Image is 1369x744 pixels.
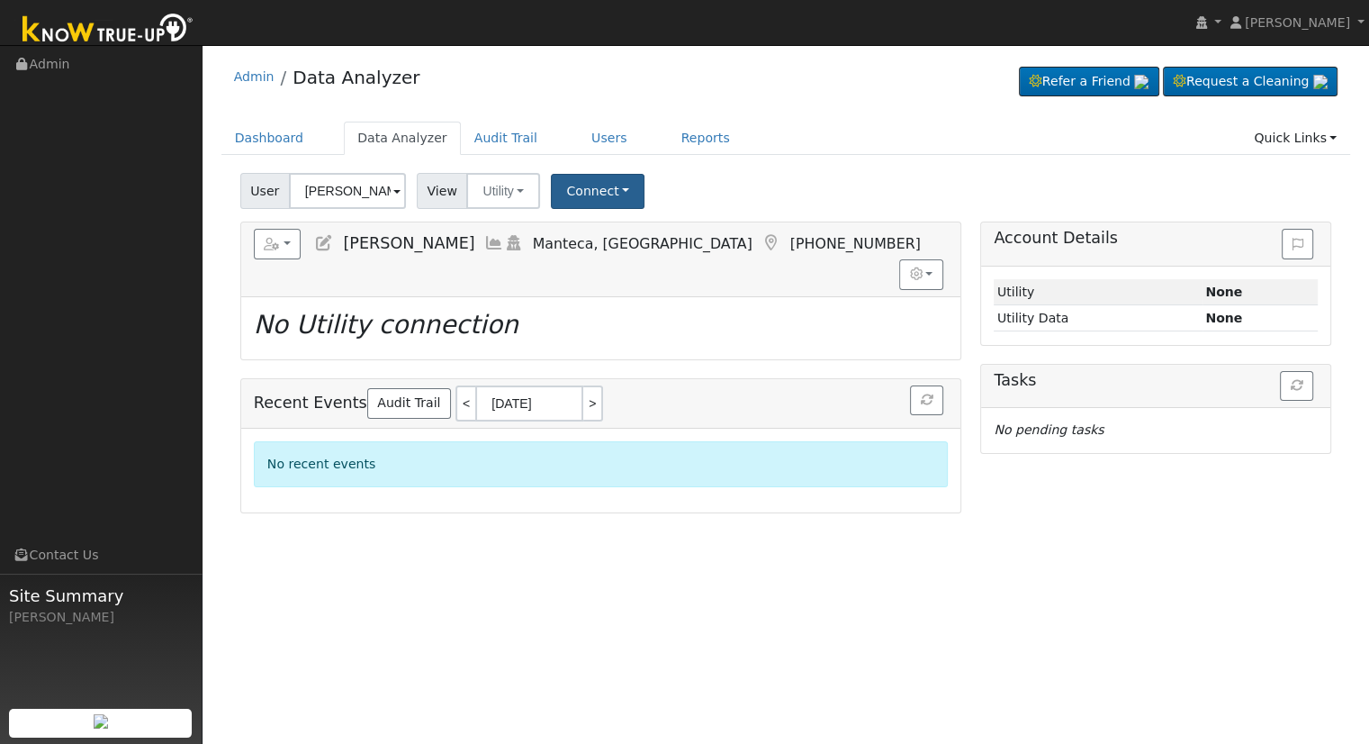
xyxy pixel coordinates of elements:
[9,584,193,608] span: Site Summary
[1280,371,1313,402] button: Refresh
[254,386,948,422] h5: Recent Events
[254,441,948,487] div: No recent events
[466,173,540,209] button: Utility
[234,69,275,84] a: Admin
[343,234,474,252] span: [PERSON_NAME]
[293,67,419,88] a: Data Analyzer
[344,122,461,155] a: Data Analyzer
[289,173,406,209] input: Select a User
[1163,67,1337,97] a: Request a Cleaning
[533,235,752,252] span: Manteca, [GEOGRAPHIC_DATA]
[994,371,1318,390] h5: Tasks
[994,279,1202,305] td: Utility
[1313,75,1328,89] img: retrieve
[1134,75,1148,89] img: retrieve
[1282,229,1313,259] button: Issue History
[484,234,504,252] a: Multi-Series Graph
[668,122,743,155] a: Reports
[14,10,203,50] img: Know True-Up
[910,386,943,416] button: Refresh
[504,234,524,252] a: Login As (last Never)
[583,386,603,422] a: >
[240,173,290,209] span: User
[994,229,1318,248] h5: Account Details
[1019,67,1159,97] a: Refer a Friend
[94,714,108,729] img: retrieve
[1240,122,1350,155] a: Quick Links
[994,422,1103,437] i: No pending tasks
[994,305,1202,331] td: Utility Data
[455,386,475,422] a: <
[461,122,551,155] a: Audit Trail
[221,122,318,155] a: Dashboard
[790,235,921,252] span: [PHONE_NUMBER]
[1205,285,1242,299] strong: ID: null, authorized: None
[254,310,518,340] i: No Utility connection
[761,234,781,252] a: Map
[1245,15,1350,30] span: [PERSON_NAME]
[367,388,451,419] a: Audit Trail
[551,174,644,209] button: Connect
[9,608,193,627] div: [PERSON_NAME]
[578,122,641,155] a: Users
[314,234,334,252] a: Edit User (31923)
[417,173,468,209] span: View
[1205,311,1242,325] strong: None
